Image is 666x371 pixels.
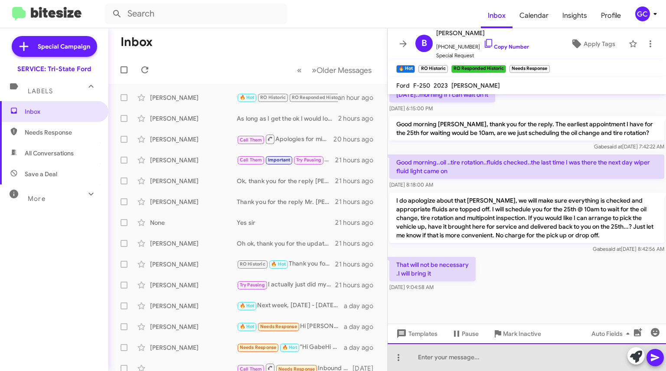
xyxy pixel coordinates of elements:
[389,87,495,102] p: [DATE]..morning if I can wait on it
[25,149,74,158] span: All Conversations
[25,128,98,137] span: Needs Response
[413,82,430,89] span: F-250
[268,157,291,163] span: Important
[421,36,427,50] span: B
[150,239,237,248] div: [PERSON_NAME]
[105,3,287,24] input: Search
[483,43,529,50] a: Copy Number
[296,157,321,163] span: Try Pausing
[240,157,262,163] span: Call Them
[628,7,656,21] button: GC
[307,61,377,79] button: Next
[344,343,380,352] div: a day ago
[240,261,265,267] span: RO Historic
[150,302,237,310] div: [PERSON_NAME]
[237,92,338,102] div: That will not be necessary .I will bring it
[333,135,380,144] div: 20 hours ago
[635,7,650,21] div: GC
[121,35,153,49] h1: Inbox
[312,65,317,76] span: »
[513,3,555,28] a: Calendar
[509,65,549,73] small: Needs Response
[271,261,286,267] span: 🔥 Hot
[150,260,237,269] div: [PERSON_NAME]
[606,246,621,252] span: said at
[434,82,448,89] span: 2023
[297,65,302,76] span: «
[451,82,500,89] span: [PERSON_NAME]
[418,65,447,73] small: RO Historic
[436,28,529,38] span: [PERSON_NAME]
[593,246,664,252] span: Gabe [DATE] 8:42:56 AM
[389,154,664,179] p: Good morning..oil ..tire rotation..fluids checked..the last time I was there the next day wiper f...
[388,326,444,341] button: Templates
[444,326,486,341] button: Pause
[335,281,380,289] div: 21 hours ago
[150,114,237,123] div: [PERSON_NAME]
[12,36,97,57] a: Special Campaign
[237,114,338,123] div: As long as I get the ok I would love to do that for you [PERSON_NAME], Let me run that up the fla...
[150,343,237,352] div: [PERSON_NAME]
[150,281,237,289] div: [PERSON_NAME]
[260,324,297,329] span: Needs Response
[486,326,548,341] button: Mark Inactive
[389,105,433,112] span: [DATE] 6:15:00 PM
[150,177,237,185] div: [PERSON_NAME]
[503,326,541,341] span: Mark Inactive
[150,93,237,102] div: [PERSON_NAME]
[150,135,237,144] div: [PERSON_NAME]
[317,66,372,75] span: Older Messages
[237,197,335,206] div: Thank you for the reply Mr. [PERSON_NAME], if we can ever help please don't hesitate to reach out!
[396,82,410,89] span: Ford
[237,280,335,290] div: I actually just did my service [DATE]. I'll keep you in mind for the next one.
[240,324,255,329] span: 🔥 Hot
[607,143,622,150] span: said at
[292,61,307,79] button: Previous
[237,301,344,311] div: Next week, [DATE] - [DATE] would work for me
[462,326,479,341] span: Pause
[436,51,529,60] span: Special Request
[240,137,262,143] span: Call Them
[451,65,506,73] small: RO Responded Historic
[150,156,237,164] div: [PERSON_NAME]
[335,260,380,269] div: 21 hours ago
[292,61,377,79] nav: Page navigation example
[344,302,380,310] div: a day ago
[335,197,380,206] div: 21 hours ago
[237,177,335,185] div: Ok, thank you for the reply [PERSON_NAME], if we can ever help in the future please don't hesitat...
[335,218,380,227] div: 21 hours ago
[344,322,380,331] div: a day ago
[594,143,664,150] span: Gabe [DATE] 7:42:22 AM
[335,156,380,164] div: 21 hours ago
[150,322,237,331] div: [PERSON_NAME]
[282,345,297,350] span: 🔥 Hot
[591,326,633,341] span: Auto Fields
[481,3,513,28] a: Inbox
[338,114,380,123] div: 2 hours ago
[237,155,335,165] div: Absolutely, just let us know when works best for you!
[240,303,255,309] span: 🔥 Hot
[237,239,335,248] div: Oh ok, thank you for the update. If you ever own another Ford and need assistance please don't he...
[237,218,335,227] div: Yes sir
[240,282,265,288] span: Try Pausing
[260,95,286,100] span: RO Historic
[240,95,255,100] span: 🔥 Hot
[237,322,344,332] div: Hi [PERSON_NAME], I'm not due for a while. Susquehanna came to the house & did it in the Spring. ...
[28,87,53,95] span: Labels
[237,259,335,269] div: Thank you for the update [PERSON_NAME], if you ever have a Ford and need assistance please dont h...
[38,42,90,51] span: Special Campaign
[584,36,615,52] span: Apply Tags
[237,134,333,144] div: Apologies for missing your call [PERSON_NAME], I just called and left a message with how to get i...
[335,239,380,248] div: 21 hours ago
[389,116,664,141] p: Good morning [PERSON_NAME], thank you for the reply. The earliest appointment I have for the 25th...
[389,284,434,290] span: [DATE] 9:04:58 AM
[292,95,344,100] span: RO Responded Historic
[237,342,344,352] div: "Hi GabeHi Gabe it's [PERSON_NAME], at [GEOGRAPHIC_DATA]. Our records indicate that your Ford may...
[584,326,640,341] button: Auto Fields
[561,36,624,52] button: Apply Tags
[594,3,628,28] a: Profile
[25,107,98,116] span: Inbox
[338,93,380,102] div: an hour ago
